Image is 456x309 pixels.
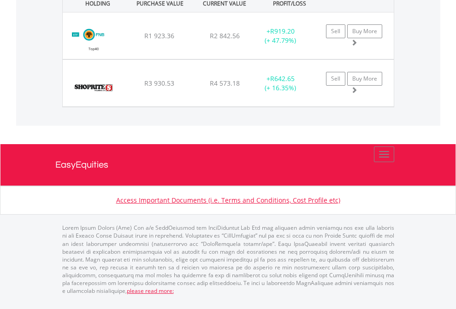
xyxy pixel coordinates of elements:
[127,287,174,295] a: please read more:
[116,196,340,204] a: Access Important Documents (i.e. Terms and Conditions, Cost Profile etc)
[252,27,309,45] div: + (+ 47.79%)
[67,71,119,104] img: EQU.ZA.SHP.png
[210,79,240,87] span: R4 573.18
[252,74,309,93] div: + (+ 16.35%)
[347,24,382,38] a: Buy More
[144,31,174,40] span: R1 923.36
[62,224,394,295] p: Lorem Ipsum Dolors (Ame) Con a/e SeddOeiusmod tem InciDiduntut Lab Etd mag aliquaen admin veniamq...
[144,79,174,87] span: R3 930.53
[347,72,382,86] a: Buy More
[55,144,401,186] a: EasyEquities
[210,31,240,40] span: R2 842.56
[270,74,295,83] span: R642.65
[67,24,120,57] img: EQU.ZA.FNBT40.png
[326,72,345,86] a: Sell
[270,27,295,35] span: R919.20
[326,24,345,38] a: Sell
